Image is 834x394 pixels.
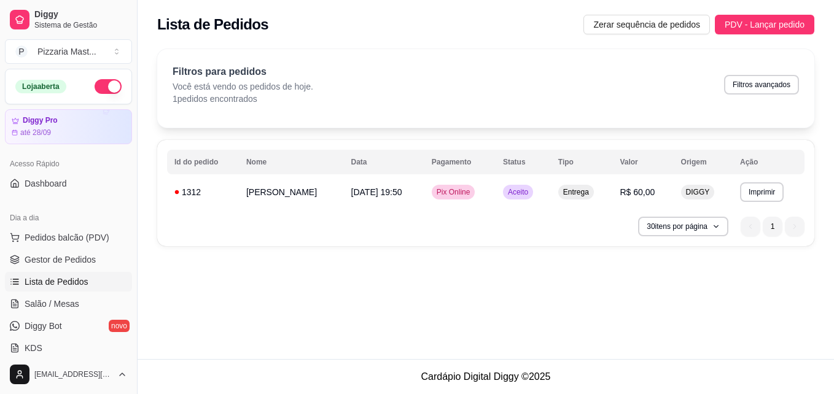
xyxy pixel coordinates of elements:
span: Entrega [561,187,591,197]
span: Zerar sequência de pedidos [593,18,700,31]
span: [DATE] 19:50 [351,187,402,197]
div: 1312 [174,186,232,198]
span: Diggy [34,9,127,20]
th: Nome [239,150,344,174]
th: Valor [612,150,673,174]
button: Zerar sequência de pedidos [583,15,710,34]
div: Loja aberta [15,80,66,93]
button: Imprimir [740,182,784,202]
button: [EMAIL_ADDRESS][DOMAIN_NAME] [5,360,132,389]
h2: Lista de Pedidos [157,15,268,34]
a: Dashboard [5,174,132,193]
span: Aceito [505,187,531,197]
span: Pedidos balcão (PDV) [25,231,109,244]
button: PDV - Lançar pedido [715,15,814,34]
span: Lista de Pedidos [25,276,88,288]
button: Pedidos balcão (PDV) [5,228,132,247]
th: Tipo [551,150,613,174]
a: DiggySistema de Gestão [5,5,132,34]
li: pagination item 1 active [763,217,782,236]
a: Salão / Mesas [5,294,132,314]
span: DIGGY [684,187,712,197]
button: 30itens por página [638,217,728,236]
div: Acesso Rápido [5,154,132,174]
a: Lista de Pedidos [5,272,132,292]
th: Ação [733,150,805,174]
p: Filtros para pedidos [173,64,313,79]
th: Id do pedido [167,150,239,174]
th: Pagamento [424,150,496,174]
span: R$ 60,00 [620,187,655,197]
a: Diggy Proaté 28/09 [5,109,132,144]
span: Diggy Bot [25,320,62,332]
th: Origem [674,150,733,174]
span: KDS [25,342,42,354]
span: Gestor de Pedidos [25,253,96,266]
article: Diggy Pro [23,116,58,125]
span: Pix Online [434,187,473,197]
button: Select a team [5,39,132,64]
span: [EMAIL_ADDRESS][DOMAIN_NAME] [34,369,112,379]
nav: pagination navigation [735,211,811,242]
span: Salão / Mesas [25,298,79,310]
th: Data [344,150,424,174]
span: Sistema de Gestão [34,20,127,30]
a: KDS [5,338,132,358]
a: Gestor de Pedidos [5,250,132,269]
th: Status [496,150,551,174]
p: Você está vendo os pedidos de hoje. [173,80,313,93]
span: Dashboard [25,177,67,190]
div: Pizzaria Mast ... [37,45,96,58]
button: Alterar Status [95,79,122,94]
button: Filtros avançados [724,75,799,95]
div: Dia a dia [5,208,132,228]
span: PDV - Lançar pedido [725,18,805,31]
p: 1 pedidos encontrados [173,93,313,105]
footer: Cardápio Digital Diggy © 2025 [138,359,834,394]
td: [PERSON_NAME] [239,177,344,207]
span: P [15,45,28,58]
a: Diggy Botnovo [5,316,132,336]
article: até 28/09 [20,128,51,137]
